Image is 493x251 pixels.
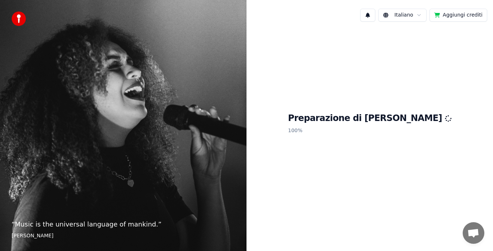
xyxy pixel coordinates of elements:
[12,219,235,229] p: “ Music is the universal language of mankind. ”
[12,12,26,26] img: youka
[429,9,487,22] button: Aggiungi crediti
[12,232,235,239] footer: [PERSON_NAME]
[288,113,451,124] h1: Preparazione di [PERSON_NAME]
[288,124,451,137] p: 100 %
[463,222,484,244] a: Aprire la chat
